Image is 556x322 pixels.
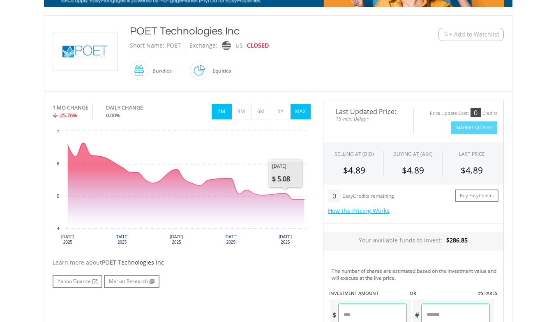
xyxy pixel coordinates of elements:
[461,164,483,176] span: $4.89
[459,151,485,158] div: LAST PRICE
[53,127,311,250] div: Chart. Highcharts interactive chart.
[106,112,120,119] span: 0.00%
[166,39,181,53] div: POET
[342,193,394,200] div: EasyCredits remaining
[170,235,183,244] text: [DATE] 2025
[343,164,365,176] span: $4.89
[53,127,311,250] svg: Interactive chart
[235,39,243,53] div: US
[291,104,311,119] button: MAX
[54,32,116,71] img: EQU.US.POET.png
[323,232,503,251] div: Your available funds to invest:
[328,190,341,203] div: 0
[106,104,171,112] div: DAILY CHANGE
[224,235,238,244] text: [DATE] 2025
[438,28,504,41] button: Watchlist + Add to Watchlist
[482,110,497,116] div: Credits
[212,104,232,119] button: 1M
[330,115,407,123] span: 15-min. Delay*
[58,112,77,119] span: -25.76%
[455,190,498,202] a: Buy EasyCredits
[208,61,231,81] div: Equities
[102,258,164,266] span: POET Technologies Inc
[332,267,500,281] div: The number of shares are estimated based on the investment value and will execute at the live price.
[61,235,74,244] text: [DATE] 2025
[57,162,59,166] text: 6
[53,104,88,112] div: 1 MO CHANGE
[53,258,311,267] div: Learn more about
[130,39,164,53] div: Short Name:
[279,235,292,244] text: [DATE] 2025
[189,39,217,53] div: Exchange:
[104,275,159,288] a: Market Research
[478,290,497,297] label: #SHARES
[402,164,424,176] span: $4.89
[443,31,449,37] img: Watchlist
[335,151,374,158] div: SELLING AT (BID)
[449,30,499,39] span: + Add to Watchlist
[329,290,378,297] label: INVESTMENT AMOUNT
[393,151,433,158] span: BUYING AT (ASK)
[57,194,59,199] text: 5
[221,41,231,50] img: nasdaq.png
[53,275,102,288] a: Yahoo Finance
[130,24,388,39] div: POET Technologies Inc
[231,104,251,119] button: 3M
[446,236,468,244] span: $286.85
[115,235,129,244] text: [DATE] 2025
[451,121,497,134] button: Market Closed
[148,61,172,81] div: Bundles
[471,108,481,117] div: 0
[57,130,59,134] text: 7
[251,104,271,119] button: 6M
[408,290,418,297] label: -OR-
[247,39,269,53] div: CLOSED
[330,108,407,115] span: Last Updated Price:
[57,226,59,231] text: 4
[328,207,390,215] a: How the Pricing Works
[430,110,469,116] div: Price Update Cost:
[271,104,291,119] button: 1Y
